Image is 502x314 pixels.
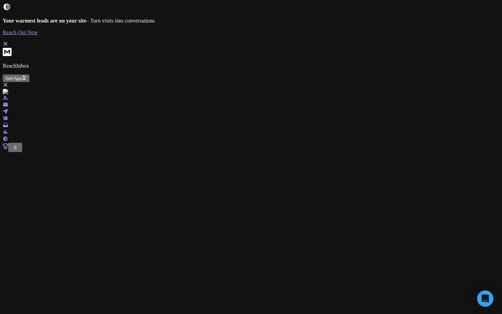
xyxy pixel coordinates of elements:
[3,18,499,24] p: – Turn visits into conversations
[477,290,493,307] div: Open Intercom Messenger
[3,74,29,82] button: Get App
[3,89,18,95] img: logo
[8,143,22,152] button: S
[3,63,499,69] p: ReachInbox
[11,144,19,151] button: S
[3,29,499,36] a: Reach Out Now
[3,18,86,24] strong: Your warmest leads are on your site
[14,145,17,150] span: S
